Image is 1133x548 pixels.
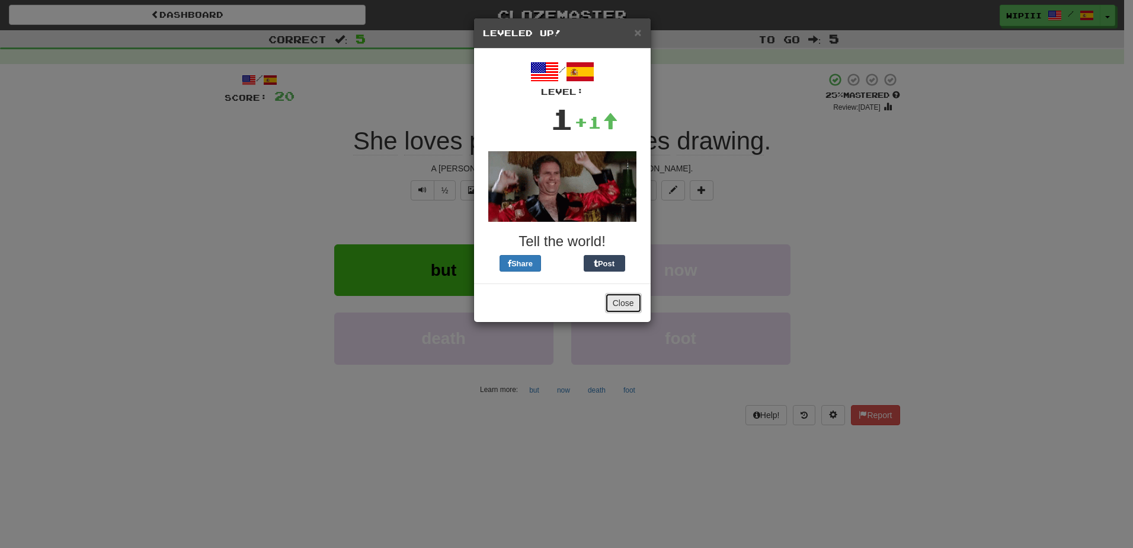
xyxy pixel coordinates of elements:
[634,26,641,39] span: ×
[605,293,642,313] button: Close
[574,110,618,134] div: +1
[483,86,642,98] div: Level:
[483,234,642,249] h3: Tell the world!
[584,255,625,272] button: Post
[550,98,574,139] div: 1
[500,255,541,272] button: Share
[483,27,642,39] h5: Leveled Up!
[483,58,642,98] div: /
[634,26,641,39] button: Close
[541,255,584,272] iframe: X Post Button
[488,151,636,222] img: will-ferrel-d6c07f94194e19e98823ed86c433f8fc69ac91e84bfcb09b53c9a5692911eaa6.gif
